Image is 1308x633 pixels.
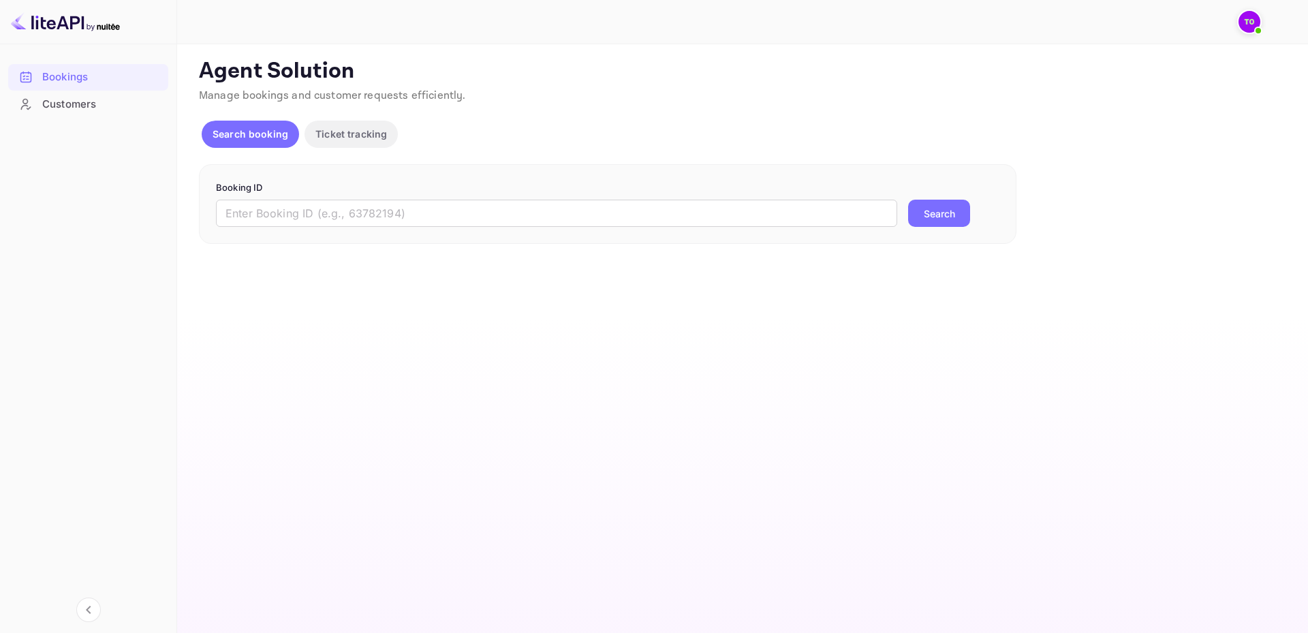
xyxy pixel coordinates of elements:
a: Bookings [8,64,168,89]
button: Search [908,200,970,227]
div: Bookings [42,70,161,85]
p: Booking ID [216,181,999,195]
div: Customers [8,91,168,118]
p: Agent Solution [199,58,1283,85]
input: Enter Booking ID (e.g., 63782194) [216,200,897,227]
img: Traveloka3PS 02 [1239,11,1260,33]
span: Manage bookings and customer requests efficiently. [199,89,466,103]
a: Customers [8,91,168,117]
p: Search booking [213,127,288,141]
img: LiteAPI logo [11,11,120,33]
p: Ticket tracking [315,127,387,141]
button: Collapse navigation [76,598,101,622]
div: Bookings [8,64,168,91]
div: Customers [42,97,161,112]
